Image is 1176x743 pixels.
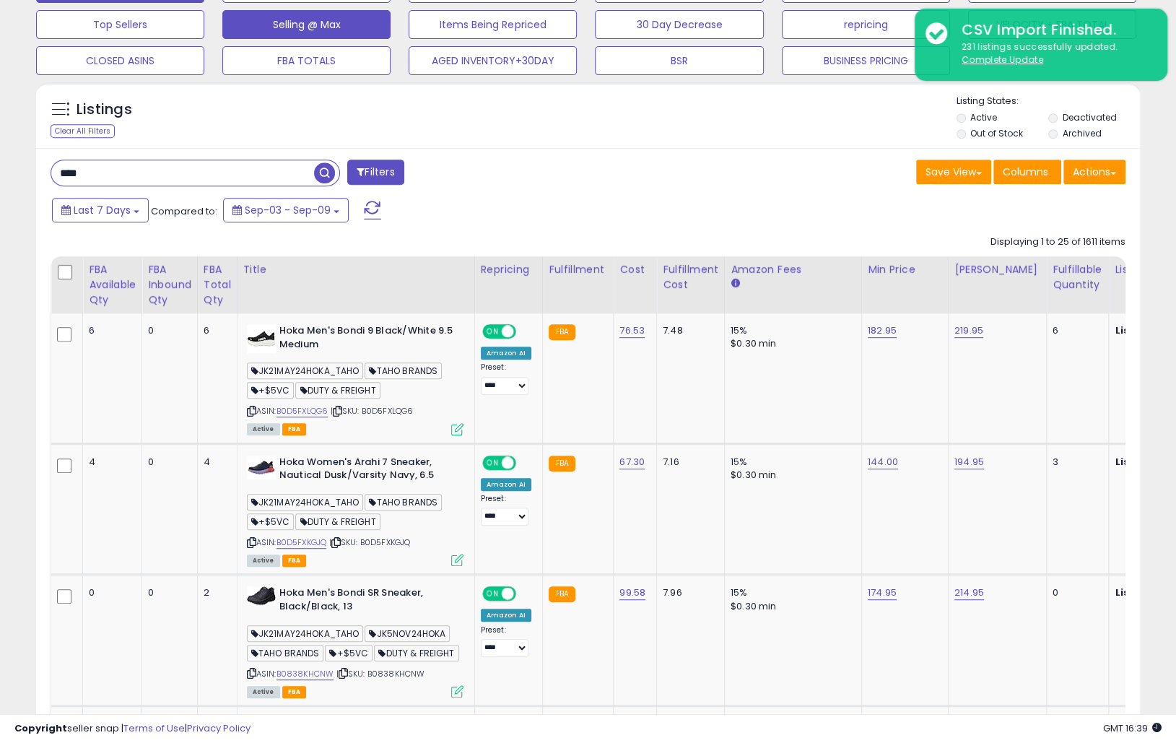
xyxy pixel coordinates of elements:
[365,494,442,510] span: TAHO BRANDS
[247,456,276,479] img: 31QqIOjOY5L._SL40_.jpg
[276,405,328,417] a: B0D5FXLQG6
[619,586,645,600] a: 99.58
[954,262,1040,277] div: [PERSON_NAME]
[868,323,897,338] a: 182.95
[89,324,131,337] div: 6
[962,53,1043,66] u: Complete Update
[663,262,718,292] div: Fulfillment Cost
[14,721,67,735] strong: Copyright
[247,423,280,435] span: All listings currently available for purchase on Amazon
[347,160,404,185] button: Filters
[282,555,307,567] span: FBA
[365,625,450,642] span: JK5NOV24HOKA
[731,324,850,337] div: 15%
[374,645,458,661] span: DUTY & FREIGHT
[954,323,983,338] a: 219.95
[595,10,763,39] button: 30 Day Decrease
[245,203,331,217] span: Sep-03 - Sep-09
[330,405,413,417] span: | SKU: B0D5FXLQG6
[481,478,531,491] div: Amazon AI
[619,455,645,469] a: 67.30
[276,668,334,680] a: B0838KHCNW
[89,262,136,308] div: FBA Available Qty
[731,262,855,277] div: Amazon Fees
[549,324,575,340] small: FBA
[282,423,307,435] span: FBA
[74,203,131,217] span: Last 7 Days
[276,536,327,549] a: B0D5FXKGJQ
[954,586,984,600] a: 214.95
[731,456,850,469] div: 15%
[247,494,364,510] span: JK21MAY24HOKA_TAHO
[295,513,380,530] span: DUTY & FREIGHT
[222,46,391,75] button: FBA TOTALS
[619,262,650,277] div: Cost
[247,555,280,567] span: All listings currently available for purchase on Amazon
[204,456,226,469] div: 4
[148,586,186,599] div: 0
[282,686,307,698] span: FBA
[1103,721,1162,735] span: 2025-09-17 16:39 GMT
[187,721,251,735] a: Privacy Policy
[89,456,131,469] div: 4
[868,262,942,277] div: Min Price
[247,456,463,565] div: ASIN:
[731,337,850,350] div: $0.30 min
[663,456,713,469] div: 7.16
[365,362,442,379] span: TAHO BRANDS
[731,469,850,482] div: $0.30 min
[1053,586,1097,599] div: 0
[549,586,575,602] small: FBA
[782,46,950,75] button: BUSINESS PRICING
[954,455,984,469] a: 194.95
[148,262,191,308] div: FBA inbound Qty
[484,588,502,600] span: ON
[513,456,536,469] span: OFF
[957,95,1140,108] p: Listing States:
[325,645,373,661] span: +$5VC
[951,19,1157,40] div: CSV Import Finished.
[481,609,531,622] div: Amazon AI
[951,40,1157,67] div: 231 listings successfully updated.
[247,324,276,353] img: 313d8-7BHXL._SL40_.jpg
[279,456,455,486] b: Hoka Women's Arahi 7 Sneaker, Nautical Dusk/Varsity Navy, 6.5
[1053,324,1097,337] div: 6
[663,324,713,337] div: 7.48
[481,494,531,526] div: Preset:
[51,124,115,138] div: Clear All Filters
[77,100,132,120] h5: Listings
[247,645,324,661] span: TAHO BRANDS
[151,204,217,218] span: Compared to:
[336,668,424,679] span: | SKU: B0838KHCNW
[14,722,251,736] div: seller snap | |
[204,586,226,599] div: 2
[868,586,897,600] a: 174.95
[513,588,536,600] span: OFF
[409,10,577,39] button: Items Being Repriced
[36,10,204,39] button: Top Sellers
[481,347,531,360] div: Amazon AI
[481,262,536,277] div: Repricing
[1063,160,1125,184] button: Actions
[279,586,455,617] b: Hoka Men's Bondi SR Sneaker, Black/Black, 13
[1053,262,1102,292] div: Fulfillable Quantity
[123,721,185,735] a: Terms of Use
[663,586,713,599] div: 7.96
[595,46,763,75] button: BSR
[1063,111,1117,123] label: Deactivated
[247,586,276,605] img: 41hw87wPlbL._SL40_.jpg
[782,10,950,39] button: repricing
[484,456,502,469] span: ON
[731,277,739,290] small: Amazon Fees.
[484,326,502,338] span: ON
[204,262,231,308] div: FBA Total Qty
[1063,127,1102,139] label: Archived
[731,600,850,613] div: $0.30 min
[148,324,186,337] div: 0
[916,160,991,184] button: Save View
[993,160,1061,184] button: Columns
[868,455,898,469] a: 144.00
[619,323,645,338] a: 76.53
[247,513,295,530] span: +$5VC
[247,362,364,379] span: JK21MAY24HOKA_TAHO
